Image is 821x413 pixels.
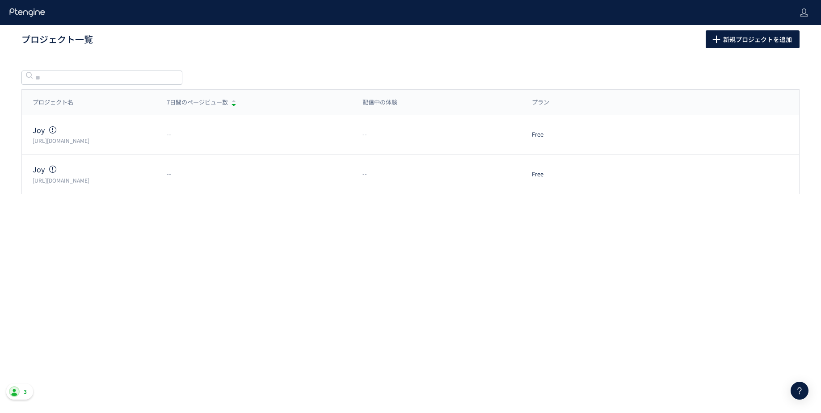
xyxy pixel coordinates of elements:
[156,130,352,139] div: --
[521,170,665,179] div: Free
[33,176,156,184] p: https://drjoy.co.jp
[33,164,156,175] p: Joy
[21,33,686,46] h1: プロジェクト一覧
[723,30,792,48] span: 新規プロジェクトを追加
[362,98,397,107] span: 配信中の体験
[706,30,800,48] button: 新規プロジェクトを追加
[352,170,521,179] div: --
[352,130,521,139] div: --
[521,130,665,139] div: Free
[33,125,156,135] p: Joy
[33,98,73,107] span: プロジェクト名
[532,98,549,107] span: プラン
[167,98,228,107] span: 7日間のページビュー数
[156,170,352,179] div: --
[33,137,156,144] p: https://drjoy.co.jp/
